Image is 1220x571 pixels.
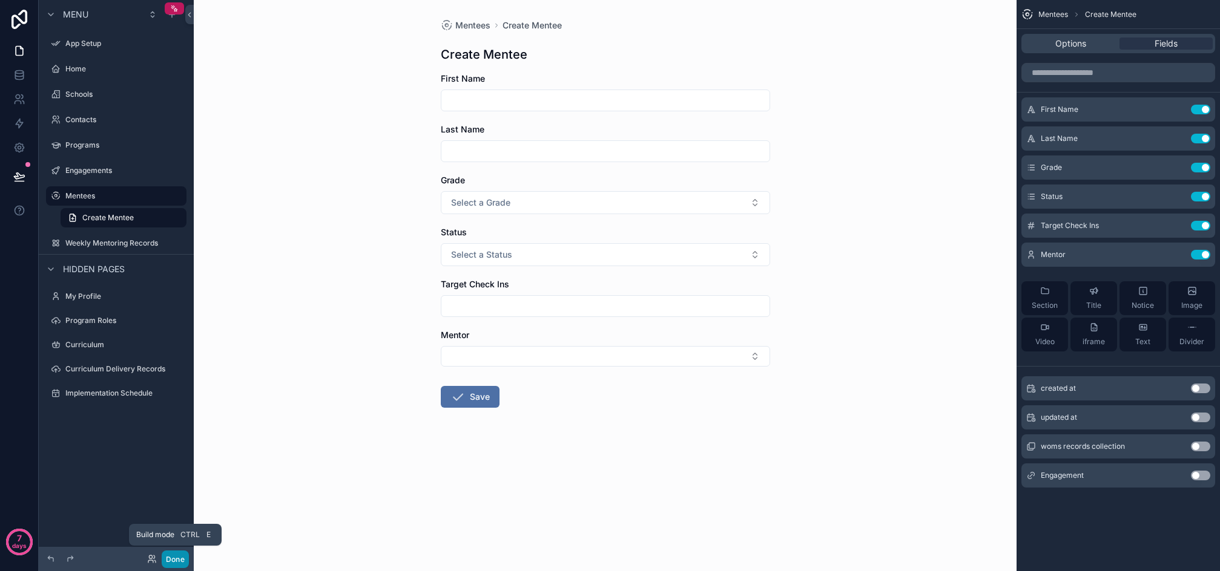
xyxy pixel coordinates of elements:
[1155,38,1178,50] span: Fields
[65,238,184,248] label: Weekly Mentoring Records
[1021,281,1068,315] button: Section
[1119,281,1166,315] button: Notice
[1135,337,1150,347] span: Text
[46,161,186,180] a: Engagements
[136,530,174,540] span: Build mode
[1021,318,1068,351] button: Video
[1041,413,1077,422] span: updated at
[61,208,186,227] a: Create Mentee
[17,532,22,544] p: 7
[65,140,184,150] label: Programs
[1041,192,1063,201] span: Status
[82,213,134,223] span: Create Mentee
[1041,163,1062,172] span: Grade
[1119,318,1166,351] button: Text
[46,359,186,379] a: Curriculum Delivery Records
[65,64,184,74] label: Home
[46,287,186,306] a: My Profile
[1181,301,1202,310] span: Image
[65,115,184,125] label: Contacts
[1041,383,1076,393] span: created at
[65,166,184,175] label: Engagements
[441,279,509,289] span: Target Check Ins
[46,110,186,129] a: Contacts
[65,90,184,99] label: Schools
[65,292,184,301] label: My Profile
[1083,337,1105,347] span: iframe
[503,19,562,31] a: Create Mentee
[1179,337,1204,347] span: Divider
[65,388,184,398] label: Implementation Schedule
[1035,337,1055,347] span: Video
[65,191,179,201] label: Mentees
[1041,471,1084,480] span: Engagement
[46,85,186,104] a: Schools
[179,529,201,541] span: Ctrl
[1086,301,1101,310] span: Title
[46,383,186,403] a: Implementation Schedule
[455,19,490,31] span: Mentees
[46,186,186,206] a: Mentees
[441,346,770,367] button: Select Button
[1169,281,1215,315] button: Image
[65,340,184,350] label: Curriculum
[46,311,186,330] a: Program Roles
[441,386,500,408] button: Save
[65,39,184,48] label: App Setup
[1041,134,1078,143] span: Last Name
[1041,442,1125,451] span: woms records collection
[1169,318,1215,351] button: Divider
[441,227,467,237] span: Status
[63,263,125,275] span: Hidden pages
[1041,105,1078,114] span: First Name
[441,330,469,340] span: Mentor
[1032,301,1058,310] span: Section
[46,135,186,155] a: Programs
[1055,38,1086,50] span: Options
[65,316,184,325] label: Program Roles
[451,197,510,209] span: Select a Grade
[451,249,512,261] span: Select a Status
[441,124,484,134] span: Last Name
[162,550,189,568] button: Done
[46,59,186,79] a: Home
[1070,281,1117,315] button: Title
[46,34,186,53] a: App Setup
[1070,318,1117,351] button: iframe
[1041,221,1099,230] span: Target Check Ins
[46,335,186,354] a: Curriculum
[46,233,186,253] a: Weekly Mentoring Records
[1038,10,1068,19] span: Mentees
[203,530,213,540] span: E
[441,46,527,63] h1: Create Mentee
[1041,250,1066,259] span: Mentor
[63,8,88,21] span: Menu
[1085,10,1136,19] span: Create Mentee
[441,243,770,266] button: Select Button
[441,19,490,31] a: Mentees
[65,364,184,374] label: Curriculum Delivery Records
[441,191,770,214] button: Select Button
[441,73,485,83] span: First Name
[441,175,465,185] span: Grade
[1132,301,1154,310] span: Notice
[12,537,27,554] p: days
